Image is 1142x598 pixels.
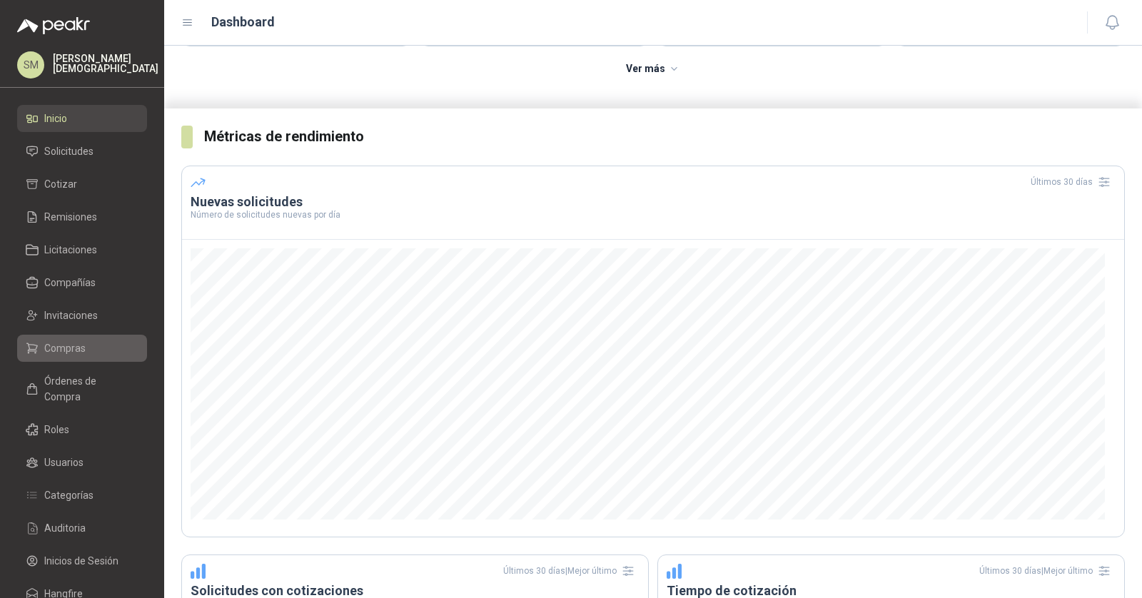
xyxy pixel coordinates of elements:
[44,275,96,290] span: Compañías
[17,335,147,362] a: Compras
[17,203,147,230] a: Remisiones
[17,482,147,509] a: Categorías
[17,515,147,542] a: Auditoria
[44,340,86,356] span: Compras
[44,176,77,192] span: Cotizar
[17,368,147,410] a: Órdenes de Compra
[17,105,147,132] a: Inicio
[44,373,133,405] span: Órdenes de Compra
[44,209,97,225] span: Remisiones
[191,193,1116,211] h3: Nuevas solicitudes
[17,171,147,198] a: Cotizar
[979,559,1116,582] div: Últimos 30 días | Mejor último
[17,302,147,329] a: Invitaciones
[17,17,90,34] img: Logo peakr
[44,308,98,323] span: Invitaciones
[17,269,147,296] a: Compañías
[17,51,44,78] div: SM
[17,416,147,443] a: Roles
[204,126,1125,148] h3: Métricas de rendimiento
[44,487,94,503] span: Categorías
[17,449,147,476] a: Usuarios
[1031,171,1116,193] div: Últimos 30 días
[618,55,689,83] button: Ver más
[17,547,147,574] a: Inicios de Sesión
[44,111,67,126] span: Inicio
[44,242,97,258] span: Licitaciones
[17,138,147,165] a: Solicitudes
[44,143,94,159] span: Solicitudes
[44,553,118,569] span: Inicios de Sesión
[503,559,640,582] div: Últimos 30 días | Mejor último
[17,236,147,263] a: Licitaciones
[44,455,84,470] span: Usuarios
[53,54,158,74] p: [PERSON_NAME] [DEMOGRAPHIC_DATA]
[191,211,1116,219] p: Número de solicitudes nuevas por día
[44,520,86,536] span: Auditoria
[44,422,69,437] span: Roles
[211,12,275,32] h1: Dashboard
